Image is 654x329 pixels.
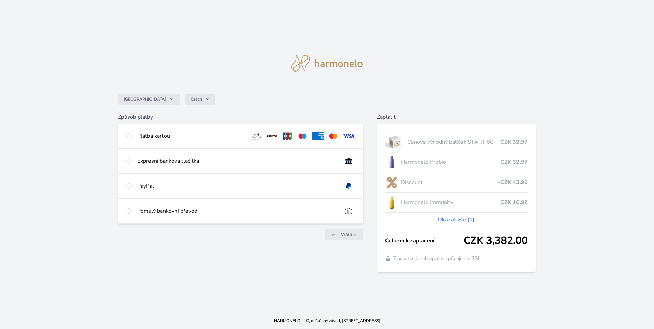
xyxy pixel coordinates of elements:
div: PayPal [137,182,337,190]
img: onlineBanking_CZ.svg [342,157,355,165]
span: Discount [401,178,498,186]
span: -CZK 43.96 [498,178,528,186]
img: start.jpg [385,133,405,150]
span: Harmonelo Immunity [401,198,500,207]
button: Czech [185,94,215,105]
img: diners.svg [250,132,263,140]
span: CZK 32.97 [500,158,528,166]
span: Transakce je zabezpečena připojením SSL [393,255,481,262]
img: jcb.svg [281,132,294,140]
img: discount-lo.png [385,174,398,191]
h6: Způsob platby [118,113,363,121]
img: IMMUNITY_se_stinem_x-lo.jpg [385,194,398,211]
img: logo.svg [291,55,363,72]
img: discover.svg [266,132,278,140]
img: mc.svg [327,132,340,140]
span: Vrátit se [341,232,358,237]
img: maestro.svg [296,132,309,140]
span: CZK 3,382.00 [463,235,528,247]
img: paypal.svg [342,182,355,190]
span: CZK 32.97 [500,138,528,146]
a: Ukázat vše (1) [438,215,475,224]
button: [GEOGRAPHIC_DATA] [118,94,180,105]
span: Celkem k zaplacení [385,237,463,245]
img: amex.svg [312,132,324,140]
h6: Zaplatit [377,113,536,121]
span: CZK 10.99 [500,198,528,207]
span: Cenově výhodný balíček START 60 [407,138,500,146]
div: Pomalý bankovní převod [137,207,337,215]
span: Harmonelo Probio [401,158,500,166]
span: [GEOGRAPHIC_DATA] [123,96,166,102]
img: CLEAN_PROBIO_se_stinem_x-lo.jpg [385,154,398,171]
div: Expresní banková tlačítka [137,157,337,165]
span: Czech [191,96,202,102]
a: Vrátit se [325,229,363,240]
img: visa.svg [342,132,355,140]
div: Platba kartou [137,132,245,140]
img: bankTransfer_IBAN.svg [342,207,355,215]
